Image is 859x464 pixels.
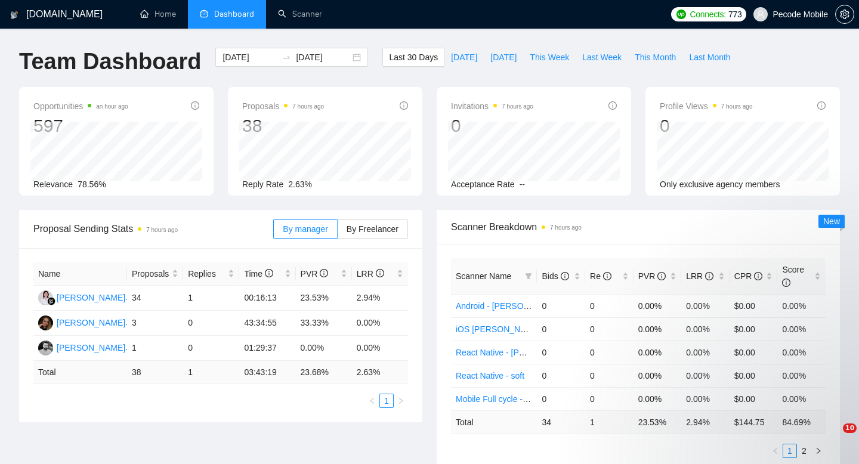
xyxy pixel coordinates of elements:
[730,341,778,364] td: $0.00
[783,444,796,457] a: 1
[456,301,577,311] a: Android - [PERSON_NAME] (off)
[502,103,533,110] time: 7 hours ago
[239,311,295,336] td: 43:34:55
[456,271,511,281] span: Scanner Name
[660,180,780,189] span: Only exclusive agency members
[835,5,854,24] button: setting
[33,262,127,286] th: Name
[811,444,826,458] li: Next Page
[223,51,277,64] input: Start date
[777,294,826,317] td: 0.00%
[379,394,394,408] li: 1
[288,180,312,189] span: 2.63%
[451,99,533,113] span: Invitations
[140,9,176,19] a: homeHome
[38,292,125,302] a: AK[PERSON_NAME]
[537,294,585,317] td: 0
[394,394,408,408] li: Next Page
[282,52,291,62] span: to
[265,269,273,277] span: info-circle
[628,48,682,67] button: This Month
[296,286,352,311] td: 23.53%
[811,444,826,458] button: right
[484,48,523,67] button: [DATE]
[530,51,569,64] span: This Week
[352,361,408,384] td: 2.63 %
[239,336,295,361] td: 01:29:37
[394,394,408,408] button: right
[38,290,53,305] img: AK
[352,311,408,336] td: 0.00%
[676,10,686,19] img: upwork-logo.png
[357,269,384,279] span: LRR
[292,103,324,110] time: 7 hours ago
[33,99,128,113] span: Opportunities
[296,51,350,64] input: End date
[183,311,239,336] td: 0
[523,48,576,67] button: This Week
[523,267,534,285] span: filter
[47,297,55,305] img: gigradar-bm.png
[57,341,125,354] div: [PERSON_NAME]
[451,51,477,64] span: [DATE]
[537,317,585,341] td: 0
[585,317,634,341] td: 0
[132,267,169,280] span: Proposals
[561,272,569,280] span: info-circle
[537,410,585,434] td: 34
[451,180,515,189] span: Acceptance Rate
[214,9,254,19] span: Dashboard
[634,317,682,341] td: 0.00%
[603,272,611,280] span: info-circle
[191,101,199,110] span: info-circle
[734,271,762,281] span: CPR
[347,224,398,234] span: By Freelancer
[242,180,283,189] span: Reply Rate
[301,269,329,279] span: PVR
[200,10,208,18] span: dashboard
[576,48,628,67] button: Last Week
[705,272,713,280] span: info-circle
[296,361,352,384] td: 23.68 %
[365,394,379,408] button: left
[836,10,854,19] span: setting
[19,48,201,76] h1: Team Dashboard
[33,180,73,189] span: Relevance
[352,286,408,311] td: 2.94%
[382,48,444,67] button: Last 30 Days
[451,410,537,434] td: Total
[33,221,273,236] span: Proposal Sending Stats
[817,101,826,110] span: info-circle
[183,361,239,384] td: 1
[608,101,617,110] span: info-circle
[638,271,666,281] span: PVR
[585,364,634,387] td: 0
[634,341,682,364] td: 0.00%
[38,315,53,330] img: KP
[550,224,582,231] time: 7 hours ago
[782,265,804,287] span: Score
[689,51,730,64] span: Last Month
[38,341,53,355] img: IP
[585,341,634,364] td: 0
[127,262,183,286] th: Proposals
[451,219,826,234] span: Scanner Breakdown
[78,180,106,189] span: 78.56%
[690,8,726,21] span: Connects:
[798,444,811,457] a: 2
[490,51,517,64] span: [DATE]
[33,361,127,384] td: Total
[768,444,783,458] button: left
[38,342,125,352] a: IP[PERSON_NAME]
[57,291,125,304] div: [PERSON_NAME]
[585,410,634,434] td: 1
[756,10,765,18] span: user
[582,51,622,64] span: Last Week
[33,115,128,137] div: 597
[397,397,404,404] span: right
[585,387,634,410] td: 0
[283,224,327,234] span: By manager
[797,444,811,458] li: 2
[777,341,826,364] td: 0.00%
[754,272,762,280] span: info-circle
